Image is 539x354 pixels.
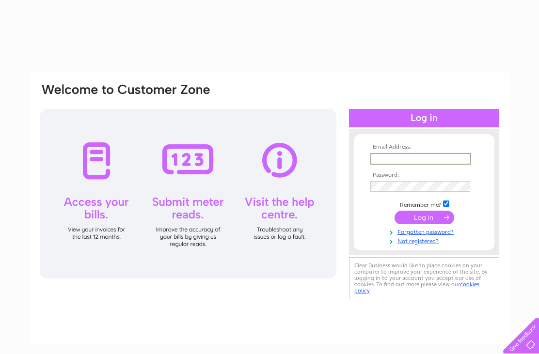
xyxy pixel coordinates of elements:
th: Email Address: [368,144,480,151]
a: cookies policy [354,281,479,294]
td: Remember me? [368,199,480,209]
a: Not registered? [370,236,480,245]
div: Clear Business would like to place cookies on your computer to improve your experience of the sit... [349,257,499,299]
a: Forgotten password? [370,227,480,236]
input: Submit [395,211,454,224]
th: Password: [368,172,480,179]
